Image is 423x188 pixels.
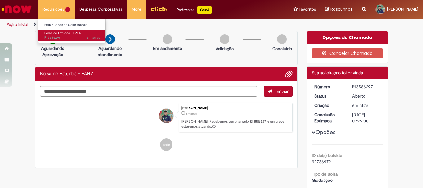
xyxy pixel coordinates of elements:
[312,177,333,183] span: Graduação
[181,119,289,129] p: [PERSON_NAME]! Recebemos seu chamado R13586297 e em breve estaremos atuando.
[186,112,197,116] span: 6m atrás
[150,4,167,14] img: click_logo_yellow_360x200.png
[277,89,289,94] span: Enviar
[38,30,106,41] a: Aberto R13586297 : Bolsa de Estudos – FAHZ
[312,159,331,164] span: 99736972
[38,19,106,43] ul: Requisições
[264,86,293,97] button: Enviar
[352,102,381,108] div: 01/10/2025 14:28:57
[38,22,106,28] a: Exibir Todas as Solicitações
[40,71,94,77] h2: Bolsa de Estudos – FAHZ Histórico de tíquete
[40,103,293,133] li: Julio Cesar De Oliveira
[312,70,363,76] span: Sua solicitação foi enviada
[181,106,289,110] div: [PERSON_NAME]
[105,34,115,44] img: arrow-next.png
[153,45,182,51] p: Em andamento
[197,6,212,14] p: +GenAi
[310,111,348,124] dt: Conclusão Estimada
[312,171,338,177] b: Tipo de Bolsa
[95,45,125,58] p: Aguardando atendimento
[87,35,100,40] time: 01/10/2025 14:28:58
[40,86,257,97] textarea: Digite sua mensagem aqui...
[310,102,348,108] dt: Criação
[5,19,277,30] ul: Trilhas de página
[44,31,82,35] span: Bolsa de Estudos – FAHZ
[387,7,418,12] span: [PERSON_NAME]
[277,34,287,44] img: img-circle-grey.png
[216,46,234,52] p: Validação
[310,93,348,99] dt: Status
[352,111,381,124] div: [DATE] 09:29:00
[352,103,368,108] span: 6m atrás
[159,109,173,123] div: Julio Cesar De Oliveira
[42,6,64,12] span: Requisições
[132,6,141,12] span: More
[310,84,348,90] dt: Número
[163,34,172,44] img: img-circle-grey.png
[330,6,353,12] span: Rascunhos
[352,93,381,99] div: Aberto
[186,112,197,116] time: 01/10/2025 14:28:57
[325,7,353,12] a: Rascunhos
[44,35,100,40] span: R13586297
[352,103,368,108] time: 01/10/2025 14:28:57
[307,31,388,44] div: Opções do Chamado
[79,6,122,12] span: Despesas Corporativas
[352,84,381,90] div: R13586297
[312,48,383,58] button: Cancelar Chamado
[220,34,229,44] img: img-circle-grey.png
[299,6,316,12] span: Favoritos
[1,3,33,15] img: ServiceNow
[272,46,292,52] p: Concluído
[65,7,70,12] span: 1
[38,45,68,58] p: Aguardando Aprovação
[87,35,100,40] span: 6m atrás
[40,97,293,157] ul: Histórico de tíquete
[285,70,293,78] button: Adicionar anexos
[7,22,28,27] a: Página inicial
[312,153,342,158] b: ID do(a) bolsista
[177,6,212,14] div: Padroniza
